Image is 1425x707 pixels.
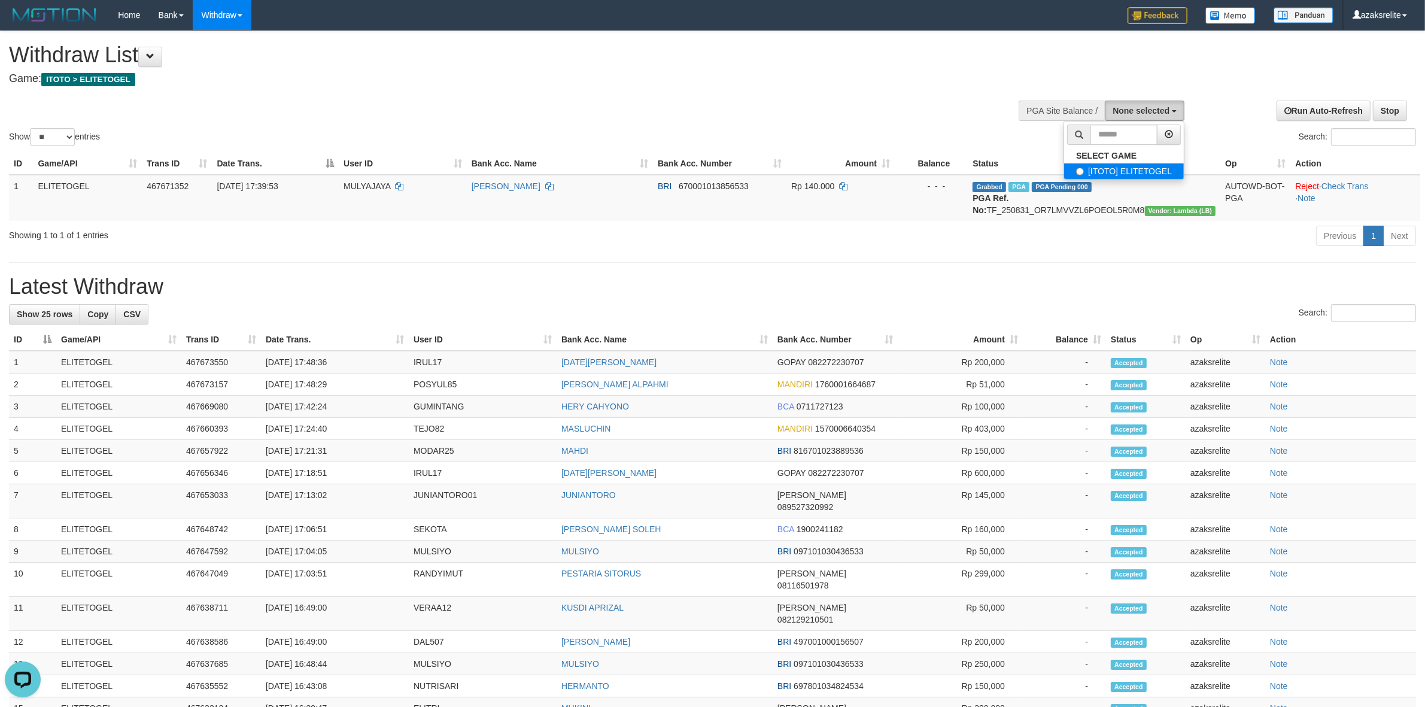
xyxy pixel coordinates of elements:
div: - - - [900,180,963,192]
th: Trans ID: activate to sort column ascending [142,153,212,175]
td: MULSIYO [409,653,557,675]
td: ELITETOGEL [56,484,181,518]
td: 3 [9,396,56,418]
a: Note [1270,547,1288,556]
span: Rp 140.000 [791,181,834,191]
td: 467647592 [181,541,261,563]
a: [DATE][PERSON_NAME] [561,357,657,367]
td: ELITETOGEL [56,462,181,484]
td: [DATE] 16:49:00 [261,631,409,653]
td: [DATE] 16:48:44 [261,653,409,675]
img: Button%20Memo.svg [1205,7,1256,24]
img: panduan.png [1274,7,1333,23]
span: Copy 816701023889536 to clipboard [794,446,864,456]
th: Bank Acc. Name: activate to sort column ascending [557,329,773,351]
button: None selected [1105,101,1184,121]
td: azaksrelite [1186,351,1265,374]
span: Copy 08116501978 to clipboard [777,581,829,590]
label: Search: [1299,304,1416,322]
label: Show entries [9,128,100,146]
td: 4 [9,418,56,440]
th: Balance [895,153,968,175]
td: azaksrelite [1186,518,1265,541]
td: - [1023,631,1106,653]
span: BCA [777,524,794,534]
td: DAL507 [409,631,557,653]
td: Rp 50,000 [898,597,1023,631]
td: 10 [9,563,56,597]
td: 467648742 [181,518,261,541]
td: Rp 150,000 [898,440,1023,462]
a: 1 [1363,226,1384,246]
td: ELITETOGEL [56,396,181,418]
span: Vendor URL: https://dashboard.q2checkout.com/secure [1145,206,1216,216]
td: ELITETOGEL [56,597,181,631]
a: Reject [1295,181,1319,191]
span: BRI [777,547,791,556]
td: [DATE] 17:42:24 [261,396,409,418]
a: Note [1270,357,1288,367]
td: ELITETOGEL [56,351,181,374]
td: ELITETOGEL [33,175,142,221]
td: 467638711 [181,597,261,631]
a: Note [1270,681,1288,691]
a: MULSIYO [561,547,599,556]
a: Note [1270,490,1288,500]
span: Accepted [1111,569,1147,579]
td: Rp 51,000 [898,374,1023,396]
span: [PERSON_NAME] [777,569,846,578]
td: TF_250831_OR7LMVVZL6POEOL5R0M8 [968,175,1220,221]
td: TEJO82 [409,418,557,440]
input: Search: [1331,128,1416,146]
td: - [1023,675,1106,697]
td: - [1023,462,1106,484]
a: Note [1270,659,1288,669]
td: SEKOTA [409,518,557,541]
a: Note [1298,193,1315,203]
select: Showentries [30,128,75,146]
td: 467673157 [181,374,261,396]
td: AUTOWD-BOT-PGA [1220,175,1290,221]
td: IRUL17 [409,462,557,484]
span: [DATE] 17:39:53 [217,181,278,191]
th: ID: activate to sort column descending [9,329,56,351]
td: 8 [9,518,56,541]
td: [DATE] 17:18:51 [261,462,409,484]
th: Op: activate to sort column ascending [1186,329,1265,351]
td: Rp 403,000 [898,418,1023,440]
td: POSYUL85 [409,374,557,396]
span: BRI [777,637,791,647]
th: Trans ID: activate to sort column ascending [181,329,261,351]
td: [DATE] 17:48:29 [261,374,409,396]
span: Copy 1900241182 to clipboard [797,524,843,534]
span: Accepted [1111,424,1147,435]
td: 467635552 [181,675,261,697]
th: ID [9,153,33,175]
span: Show 25 rows [17,309,72,319]
td: - [1023,351,1106,374]
a: Note [1270,524,1288,534]
a: Note [1270,424,1288,433]
th: Bank Acc. Number: activate to sort column ascending [773,329,898,351]
a: PESTARIA SITORUS [561,569,641,578]
td: Rp 200,000 [898,631,1023,653]
td: - [1023,418,1106,440]
td: [DATE] 16:49:00 [261,597,409,631]
td: · · [1290,175,1420,221]
td: azaksrelite [1186,675,1265,697]
th: User ID: activate to sort column ascending [409,329,557,351]
a: Previous [1316,226,1364,246]
a: Copy [80,304,116,324]
a: Note [1270,380,1288,389]
th: Game/API: activate to sort column ascending [33,153,142,175]
td: 467656346 [181,462,261,484]
input: Search: [1331,304,1416,322]
a: Show 25 rows [9,304,80,324]
span: [PERSON_NAME] [777,603,846,612]
span: Accepted [1111,603,1147,614]
td: Rp 145,000 [898,484,1023,518]
td: ELITETOGEL [56,440,181,462]
label: Search: [1299,128,1416,146]
span: MULYAJAYA [344,181,390,191]
td: GUMINTANG [409,396,557,418]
